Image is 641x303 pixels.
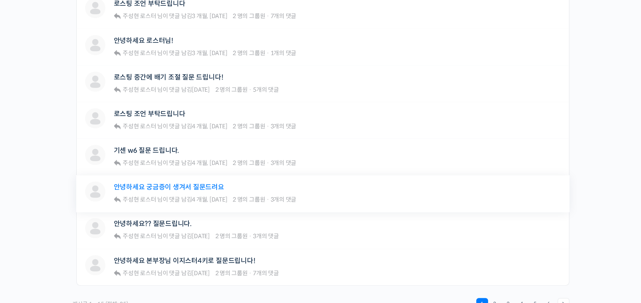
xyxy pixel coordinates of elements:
[253,232,279,240] span: 3개의 댓글
[233,196,265,203] span: 2 명의 그룹원
[114,257,255,265] a: 안녕하세요 본부장님 이지스터4키로 질문드립니다!
[192,122,227,130] a: 4 개월, [DATE]
[253,269,279,277] span: 7개의 댓글
[123,86,156,93] span: 주성현 로스터
[266,12,269,20] span: ·
[249,269,252,277] span: ·
[271,159,297,167] span: 3개의 댓글
[123,196,156,203] span: 주성현 로스터
[215,86,248,93] span: 2 명의 그룹원
[121,269,156,277] a: 주성현 로스터
[114,183,224,191] a: 안녕하세요 궁금증이 생겨서 질문드려요
[121,49,227,57] span: 님이 댓글 남김
[121,159,156,167] a: 주성현 로스터
[114,73,223,81] a: 로스팅 중간에 배기 조절 질문 드립니다!
[123,232,156,240] span: 주성현 로스터
[121,86,156,93] a: 주성현 로스터
[114,220,192,228] a: 안녕하세요?? 질문드립니다.
[192,196,227,203] a: 4 개월, [DATE]
[215,269,248,277] span: 2 명의 그룹원
[192,49,227,57] a: 3 개월, [DATE]
[121,196,227,203] span: 님이 댓글 남김
[271,49,297,57] span: 1개의 댓글
[233,159,265,167] span: 2 명의 그룹원
[192,86,210,93] a: [DATE]
[121,196,156,203] a: 주성현 로스터
[253,86,279,93] span: 5개의 댓글
[121,86,210,93] span: 님이 댓글 남김
[121,49,156,57] a: 주성현 로스터
[109,233,162,254] a: 설정
[192,159,227,167] a: 4 개월, [DATE]
[77,246,87,253] span: 대화
[123,269,156,277] span: 주성현 로스터
[121,12,156,20] a: 주성현 로스터
[266,122,269,130] span: ·
[271,122,297,130] span: 3개의 댓글
[121,122,227,130] span: 님이 댓글 남김
[114,37,173,45] a: 안녕하세요 로스터님!
[192,269,210,277] a: [DATE]
[130,246,140,252] span: 설정
[233,12,265,20] span: 2 명의 그룹원
[121,122,156,130] a: 주성현 로스터
[121,12,227,20] span: 님이 댓글 남김
[123,12,156,20] span: 주성현 로스터
[27,246,32,252] span: 홈
[114,110,185,118] a: 로스팅 조언 부탁드립니다
[192,232,210,240] a: [DATE]
[56,233,109,254] a: 대화
[114,146,180,154] a: 기센 w6 질문 드립니다.
[121,232,210,240] span: 님이 댓글 남김
[233,122,265,130] span: 2 명의 그룹원
[123,159,156,167] span: 주성현 로스터
[249,232,252,240] span: ·
[192,12,227,20] a: 3 개월, [DATE]
[271,196,297,203] span: 3개의 댓글
[266,49,269,57] span: ·
[123,49,156,57] span: 주성현 로스터
[271,12,297,20] span: 7개의 댓글
[121,232,156,240] a: 주성현 로스터
[121,269,210,277] span: 님이 댓글 남김
[121,159,227,167] span: 님이 댓글 남김
[233,49,265,57] span: 2 명의 그룹원
[3,233,56,254] a: 홈
[249,86,252,93] span: ·
[266,159,269,167] span: ·
[215,232,248,240] span: 2 명의 그룹원
[266,196,269,203] span: ·
[123,122,156,130] span: 주성현 로스터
